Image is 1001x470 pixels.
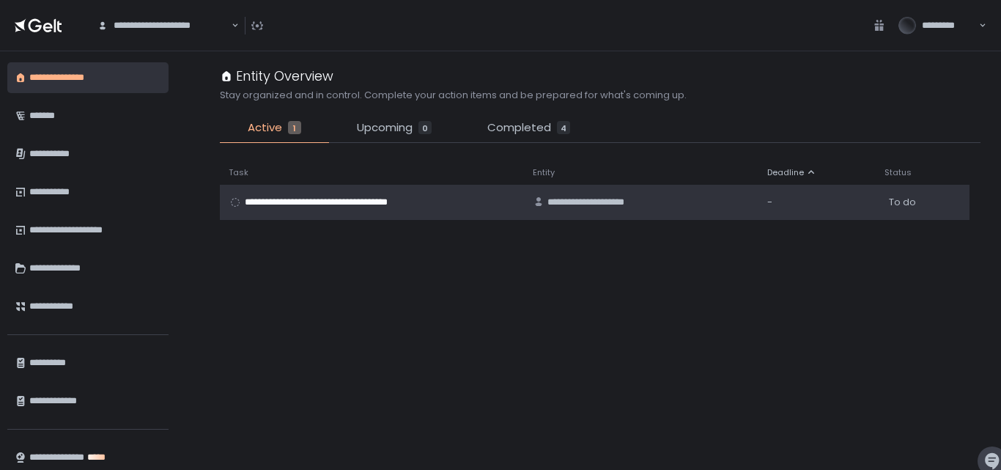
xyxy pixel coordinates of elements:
span: Deadline [767,167,804,178]
span: Active [248,120,282,136]
span: Status [884,167,912,178]
span: Completed [487,120,551,136]
span: Upcoming [357,120,413,136]
span: To do [889,196,916,209]
span: Entity [533,167,555,178]
input: Search for option [229,18,230,33]
span: Task [229,167,248,178]
div: Entity Overview [220,66,333,86]
div: 1 [288,121,301,134]
span: - [767,196,772,209]
div: 4 [557,121,570,134]
h2: Stay organized and in control. Complete your action items and be prepared for what's coming up. [220,89,687,102]
div: Search for option [88,10,239,41]
div: 0 [418,121,432,134]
